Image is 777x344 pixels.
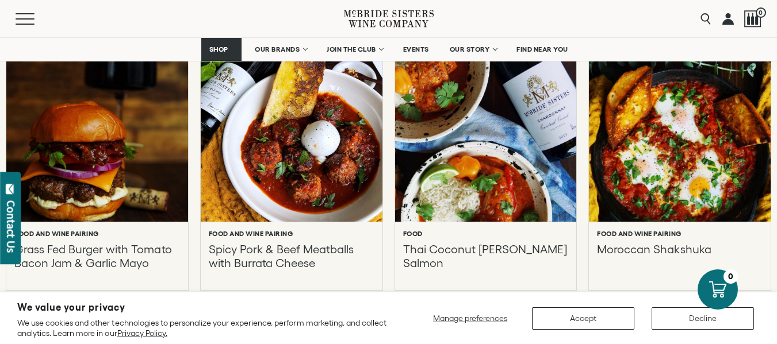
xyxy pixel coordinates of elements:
a: Spicy Pork & Beef Meatballs with Burrata Cheese Food and Wine Pairing Spicy Pork & Beef Meatballs... [201,49,382,290]
span: EVENTS [403,45,429,53]
p: Spicy Pork & Beef Meatballs with Burrata Cheese [209,242,374,270]
div: Contact Us [5,200,17,253]
button: Accept [532,307,634,330]
a: Moroccan Shakshuka Food and Wine Pairing Moroccan Shakshuka [589,49,771,290]
h6: Food and Wine Pairing [14,230,99,238]
p: Moroccan Shakshuka [597,242,711,270]
a: FIND NEAR YOU [509,38,576,61]
a: Privacy Policy. [117,328,167,338]
p: Thai Coconut [PERSON_NAME] Salmon [403,242,569,270]
h6: Food [403,230,423,238]
button: Decline [652,307,754,330]
h6: Food and Wine Pairing [209,230,293,238]
span: OUR STORY [450,45,490,53]
span: OUR BRANDS [255,45,300,53]
a: Thai Coconut Curry Salmon Food Thai Coconut [PERSON_NAME] Salmon [395,49,577,290]
h6: Food and Wine Pairing [597,230,682,238]
button: Mobile Menu Trigger [16,13,57,25]
div: 0 [724,269,738,284]
span: FIND NEAR YOU [516,45,568,53]
span: SHOP [209,45,228,53]
p: We use cookies and other technologies to personalize your experience, perform marketing, and coll... [17,318,389,338]
span: 0 [756,7,766,18]
p: Grass Fed Burger with Tomato Bacon Jam & Garlic Mayo [14,242,180,270]
span: Manage preferences [433,314,507,323]
a: OUR BRANDS [247,38,313,61]
button: Manage preferences [426,307,515,330]
a: JOIN THE CLUB [319,38,390,61]
span: JOIN THE CLUB [327,45,376,53]
a: OUR STORY [442,38,504,61]
h2: We value your privacy [17,303,389,312]
a: EVENTS [396,38,437,61]
a: SHOP [201,38,242,61]
a: Grass Fed Burger with Tomato Bacon Jam & Garlic Mayo Food and Wine Pairing Grass Fed Burger with ... [6,49,188,290]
